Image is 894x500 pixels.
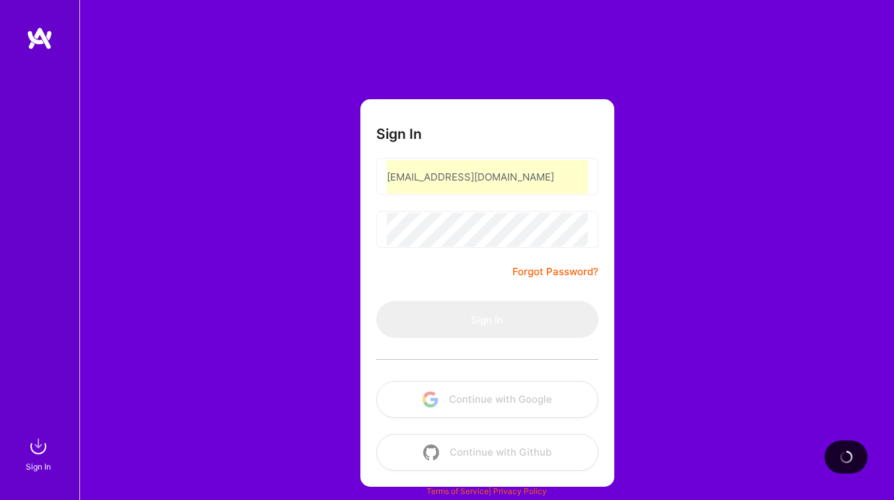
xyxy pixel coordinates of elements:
div: © 2025 ATeams Inc., All rights reserved. [79,460,894,493]
a: sign inSign In [28,433,52,474]
input: Email... [387,160,588,194]
a: Privacy Policy [493,486,547,496]
span: | [427,486,547,496]
div: Sign In [26,460,51,474]
a: Forgot Password? [512,264,598,280]
img: icon [423,444,439,460]
img: sign in [25,433,52,460]
a: Terms of Service [427,486,489,496]
h3: Sign In [376,126,422,142]
img: icon [423,392,438,407]
img: loading [837,448,855,466]
button: Sign In [376,301,598,338]
button: Continue with Google [376,381,598,418]
img: logo [26,26,53,50]
button: Continue with Github [376,434,598,471]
